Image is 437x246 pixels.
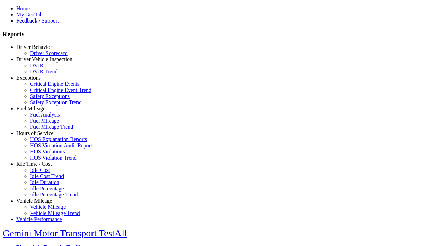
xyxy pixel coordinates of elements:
[16,75,41,81] a: Exceptions
[30,87,91,93] a: Critical Engine Event Trend
[16,216,62,222] a: Vehicle Performance
[30,204,66,210] a: Vehicle Mileage
[16,44,52,50] a: Driver Behavior
[30,210,80,216] a: Vehicle Mileage Trend
[30,99,82,105] a: Safety Exception Trend
[30,149,65,154] a: HOS Violations
[30,192,78,197] a: Idle Percentage Trend
[3,30,434,38] h3: Reports
[30,173,64,179] a: Idle Cost Trend
[30,112,60,118] a: Fuel Analysis
[30,69,57,74] a: DVIR Trend
[16,198,52,204] a: Vehicle Mileage
[3,228,127,238] a: Gemini Motor Transport TestAll
[16,161,52,167] a: Idle Time / Cost
[16,130,53,136] a: Hours of Service
[16,106,45,111] a: Fuel Mileage
[30,118,59,124] a: Fuel Mileage
[30,124,73,130] a: Fuel Mileage Trend
[30,63,43,68] a: DVIR
[16,12,43,17] a: My GeoTab
[30,81,80,87] a: Critical Engine Events
[16,56,72,62] a: Driver Vehicle Inspection
[16,18,59,24] a: Feedback / Support
[30,155,77,161] a: HOS Violation Trend
[30,186,64,191] a: Idle Percentage
[30,93,70,99] a: Safety Exceptions
[30,50,68,56] a: Driver Scorecard
[30,167,50,173] a: Idle Cost
[16,5,30,11] a: Home
[30,142,95,148] a: HOS Violation Audit Reports
[30,179,59,185] a: Idle Duration
[30,136,87,142] a: HOS Explanation Reports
